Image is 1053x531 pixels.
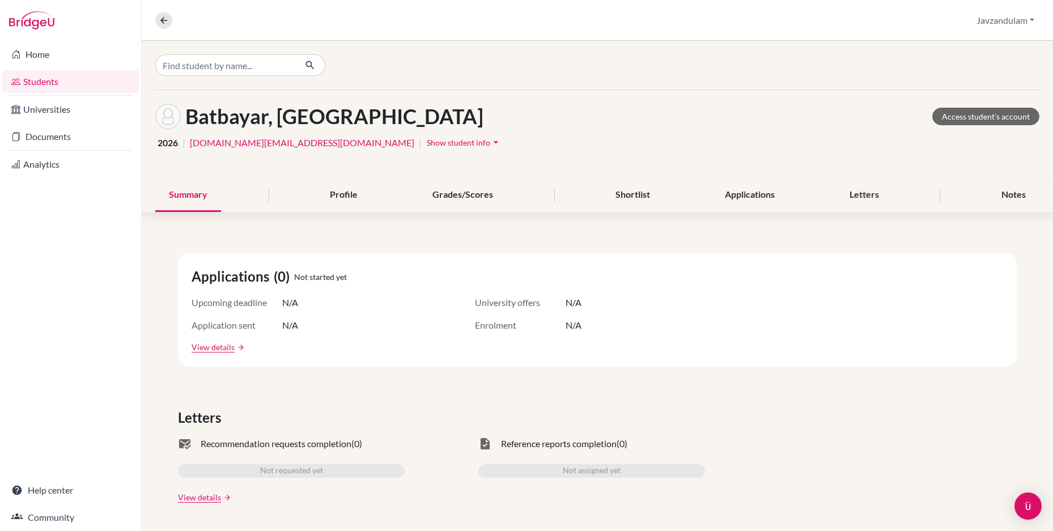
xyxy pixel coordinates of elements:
[2,43,139,66] a: Home
[836,179,893,212] div: Letters
[192,296,282,309] span: Upcoming deadline
[475,318,566,332] span: Enrolment
[274,266,294,287] span: (0)
[235,343,245,351] a: arrow_forward
[192,341,235,353] a: View details
[316,179,371,212] div: Profile
[478,437,492,451] span: task
[566,296,581,309] span: N/A
[711,179,788,212] div: Applications
[2,125,139,148] a: Documents
[563,464,621,478] span: Not assigned yet
[419,179,507,212] div: Grades/Scores
[971,10,1039,31] button: Javzandulam
[178,407,226,428] span: Letters
[155,179,221,212] div: Summary
[155,104,181,129] img: Oyunnaran Batbayar's avatar
[426,134,502,151] button: Show student infoarrow_drop_down
[602,179,664,212] div: Shortlist
[617,437,627,451] span: (0)
[190,136,414,150] a: [DOMAIN_NAME][EMAIL_ADDRESS][DOMAIN_NAME]
[566,318,581,332] span: N/A
[2,153,139,176] a: Analytics
[501,437,617,451] span: Reference reports completion
[475,296,566,309] span: University offers
[2,98,139,121] a: Universities
[419,136,422,150] span: |
[185,104,483,129] h1: Batbayar, [GEOGRAPHIC_DATA]
[490,137,502,148] i: arrow_drop_down
[182,136,185,150] span: |
[192,318,282,332] span: Application sent
[282,318,298,332] span: N/A
[932,108,1039,125] a: Access student's account
[1014,492,1042,520] div: Open Intercom Messenger
[988,179,1039,212] div: Notes
[2,70,139,93] a: Students
[427,138,490,147] span: Show student info
[221,494,231,502] a: arrow_forward
[178,491,221,503] a: View details
[2,479,139,502] a: Help center
[351,437,362,451] span: (0)
[155,54,296,76] input: Find student by name...
[9,11,54,29] img: Bridge-U
[294,271,347,283] span: Not started yet
[201,437,351,451] span: Recommendation requests completion
[192,266,274,287] span: Applications
[2,506,139,529] a: Community
[178,437,192,451] span: mark_email_read
[158,136,178,150] span: 2026
[260,464,323,478] span: Not requested yet
[282,296,298,309] span: N/A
